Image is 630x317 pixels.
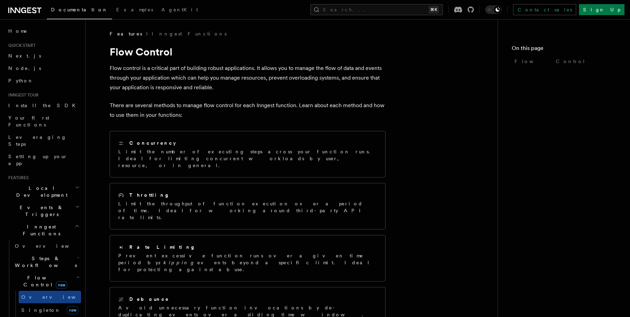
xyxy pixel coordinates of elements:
[110,30,142,37] span: Features
[6,74,81,87] a: Python
[51,7,108,12] span: Documentation
[129,140,176,146] h2: Concurrency
[6,131,81,150] a: Leveraging Steps
[158,260,197,265] em: skipping
[110,63,386,92] p: Flow control is a critical part of building robust applications. It allows you to manage the flow...
[6,223,74,237] span: Inngest Functions
[6,62,81,74] a: Node.js
[6,221,81,240] button: Inngest Functions
[8,134,67,147] span: Leveraging Steps
[8,78,33,83] span: Python
[310,4,443,15] button: Search...⌘K
[19,303,81,317] a: Singletonnew
[6,182,81,201] button: Local Development
[21,307,61,313] span: Singleton
[118,148,377,169] p: Limit the number of executing steps across your function runs. Ideal for limiting concurrent work...
[429,6,439,13] kbd: ⌘K
[67,306,78,314] span: new
[6,185,75,198] span: Local Development
[129,244,196,250] h2: Rate Limiting
[8,154,68,166] span: Setting up your app
[19,291,81,303] a: Overview
[512,44,616,55] h4: On this page
[8,65,41,71] span: Node.js
[47,2,112,19] a: Documentation
[112,2,157,19] a: Examples
[8,28,28,34] span: Home
[21,294,92,300] span: Overview
[6,112,81,131] a: Your first Functions
[579,4,624,15] a: Sign Up
[12,272,81,291] button: Flow Controlnew
[8,53,41,59] span: Next.js
[129,192,170,198] h2: Throttling
[118,252,377,273] p: Prevent excessive function runs over a given time period by events beyond a specific limit. Ideal...
[6,99,81,112] a: Install the SDK
[6,50,81,62] a: Next.js
[15,243,86,249] span: Overview
[110,45,386,58] h1: Flow Control
[12,240,81,252] a: Overview
[118,200,377,221] p: Limit the throughput of function execution over a period of time. Ideal for working around third-...
[12,252,81,272] button: Steps & Workflows
[6,25,81,37] a: Home
[110,235,386,282] a: Rate LimitingPrevent excessive function runs over a given time period byskippingevents beyond a s...
[6,43,36,48] span: Quick start
[129,296,169,303] h2: Debounce
[56,281,67,289] span: new
[161,7,198,12] span: AgentKit
[116,7,153,12] span: Examples
[8,103,80,108] span: Install the SDK
[110,131,386,177] a: ConcurrencyLimit the number of executing steps across your function runs. Ideal for limiting conc...
[157,2,202,19] a: AgentKit
[6,150,81,170] a: Setting up your app
[12,255,77,269] span: Steps & Workflows
[6,175,29,181] span: Features
[513,4,576,15] a: Contact sales
[12,274,76,288] span: Flow Control
[152,30,227,37] a: Inngest Functions
[6,204,75,218] span: Events & Triggers
[512,55,616,68] a: Flow Control
[110,183,386,229] a: ThrottlingLimit the throughput of function execution over a period of time. Ideal for working aro...
[8,115,49,127] span: Your first Functions
[485,6,502,14] button: Toggle dark mode
[6,201,81,221] button: Events & Triggers
[6,92,39,98] span: Inngest tour
[110,101,386,120] p: There are several methods to manage flow control for each Inngest function. Learn about each meth...
[514,58,586,65] span: Flow Control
